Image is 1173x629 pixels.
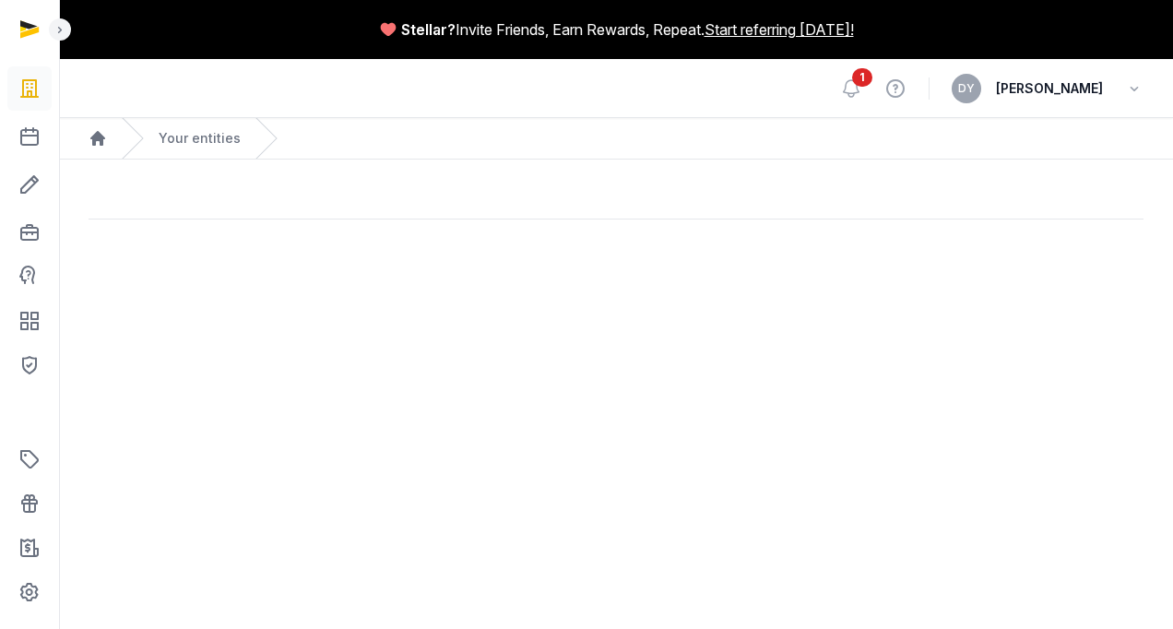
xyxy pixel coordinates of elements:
[996,77,1103,100] span: [PERSON_NAME]
[852,68,872,87] span: 1
[958,83,975,94] span: DY
[159,129,241,148] a: Your entities
[59,118,1173,160] nav: Breadcrumb
[401,18,456,41] span: Stellar?
[952,74,981,103] button: DY
[705,18,854,41] a: Start referring [DATE]!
